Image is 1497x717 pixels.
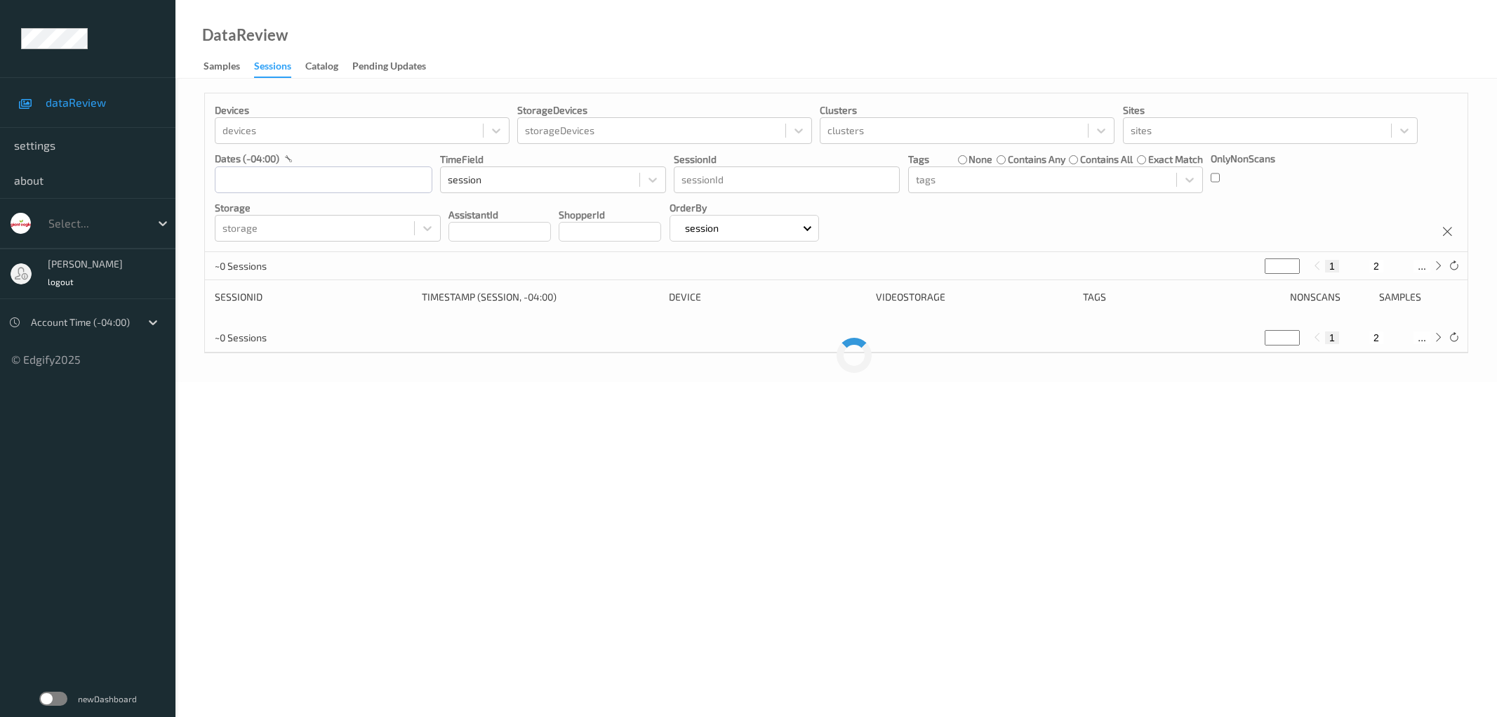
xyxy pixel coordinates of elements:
[215,103,510,117] p: devices
[1369,331,1383,344] button: 2
[1080,152,1133,166] label: contains all
[1148,152,1203,166] label: exact match
[820,103,1115,117] p: clusters
[202,28,288,42] div: dataReview
[669,290,866,304] div: device
[204,59,240,77] div: Samples
[215,201,441,215] p: storage
[215,290,412,304] div: sessionId
[1369,260,1383,272] button: 2
[517,103,812,117] p: storageDevices
[422,290,658,304] div: timestamp (session, -04:00)
[305,57,352,77] a: catalog
[1290,290,1369,304] div: nonScans
[1413,331,1430,344] button: ...
[215,259,320,273] p: ~0 Sessions
[254,57,305,78] a: Sessions
[352,57,440,77] a: pending updates
[1325,331,1339,344] button: 1
[1083,290,1280,304] div: tags
[680,221,724,235] p: session
[352,59,426,77] div: pending updates
[215,331,320,345] p: ~0 Sessions
[305,59,338,77] div: catalog
[254,59,291,78] div: Sessions
[1211,152,1275,166] p: onlyNonScans
[674,152,900,166] p: sessionId
[448,208,551,222] p: assistantId
[876,290,1073,304] div: videoStorage
[1413,260,1430,272] button: ...
[215,152,279,166] p: dates (-04:00)
[670,201,819,215] p: orderBy
[1325,260,1339,272] button: 1
[204,57,254,77] a: Samples
[1379,290,1458,304] div: samples
[969,152,992,166] label: none
[908,152,929,166] p: tags
[440,152,666,166] p: timeField
[1123,103,1418,117] p: sites
[1008,152,1065,166] label: contains any
[559,208,661,222] p: shopperId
